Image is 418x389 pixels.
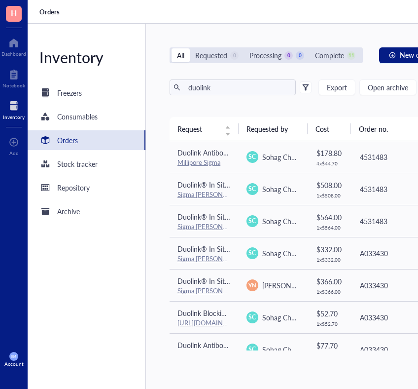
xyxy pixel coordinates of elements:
[360,344,412,355] div: A033430
[318,79,355,95] button: Export
[4,361,24,367] div: Account
[11,354,16,358] span: KM
[360,312,412,323] div: A033430
[360,184,412,194] div: 4531483
[248,153,256,161] span: SC
[262,184,320,194] span: Sohag Chakraborty
[360,248,412,259] div: A033430
[296,51,304,60] div: 0
[177,244,324,254] span: Duolink® In Situ PLA® Probe Anti-Mouse PLUS
[316,160,343,166] div: 4 x $ 44.70
[262,280,316,290] span: [PERSON_NAME]
[57,135,78,146] div: Orders
[316,340,343,351] div: $ 77.70
[177,157,220,167] a: Millipore Sigma
[347,51,355,60] div: 11
[2,82,25,88] div: Notebook
[316,257,343,263] div: 1 x $ 332.00
[359,79,417,95] button: Open archive
[177,286,247,295] a: Sigma [PERSON_NAME]
[248,185,256,194] span: SC
[177,180,324,190] span: Duolink® In Situ PLA® Probe Anti-Mouse PLUS
[316,148,343,158] div: $ 178.80
[184,80,292,95] input: Find orders in table
[316,289,343,295] div: 1 x $ 366.00
[315,50,344,61] div: Complete
[316,276,343,287] div: $ 366.00
[360,280,412,291] div: A033430
[249,50,281,61] div: Processing
[368,83,408,91] span: Open archive
[308,117,351,141] th: Cost
[248,249,256,258] span: SC
[28,178,145,197] a: Repository
[57,158,98,169] div: Stock tracker
[28,83,145,103] a: Freezers
[177,190,247,199] a: Sigma [PERSON_NAME]
[177,308,270,318] span: Duolink Blocking Solution (1X)
[57,206,80,217] div: Archive
[284,51,293,60] div: 0
[170,117,239,141] th: Request
[195,50,227,61] div: Requested
[248,281,256,289] span: YN
[28,154,145,174] a: Stock tracker
[11,6,17,19] span: H
[28,107,145,126] a: Consumables
[57,111,98,122] div: Consumables
[262,345,320,354] span: Sohag Chakraborty
[177,318,247,327] a: [URL][DOMAIN_NAME]
[39,7,62,16] a: Orders
[316,244,343,255] div: $ 332.00
[262,216,320,226] span: Sohag Chakraborty
[262,152,320,162] span: Sohag Chakraborty
[3,114,25,120] div: Inventory
[177,212,324,222] span: Duolink® In Situ PLA® Probe Anti-Goat MINUS
[262,312,320,322] span: Sohag Chakraborty
[230,51,239,60] div: 0
[177,222,247,231] a: Sigma [PERSON_NAME]
[316,225,343,231] div: 1 x $ 564.00
[316,180,343,191] div: $ 508.00
[177,340,269,350] span: Duolink Antibody Diluent (1X)
[28,130,145,150] a: Orders
[57,87,82,98] div: Freezers
[170,47,363,63] div: segmented control
[316,321,343,327] div: 1 x $ 52.70
[177,276,324,286] span: Duolink® In Situ PLA® Probe Anti-Goat MINUS
[1,35,26,57] a: Dashboard
[316,212,343,223] div: $ 564.00
[28,47,145,67] div: Inventory
[360,152,412,162] div: 4531483
[248,217,256,226] span: SC
[28,201,145,221] a: Archive
[9,150,19,156] div: Add
[316,308,343,319] div: $ 52.70
[327,83,347,91] span: Export
[316,193,343,198] div: 1 x $ 508.00
[177,50,184,61] div: All
[177,148,269,157] span: Duolink Antibody Diluent (1X)
[57,182,90,193] div: Repository
[360,216,412,227] div: 4531483
[2,67,25,88] a: Notebook
[248,345,256,354] span: SC
[262,248,320,258] span: Sohag Chakraborty
[248,313,256,322] span: SC
[177,254,247,263] a: Sigma [PERSON_NAME]
[3,98,25,120] a: Inventory
[1,51,26,57] div: Dashboard
[177,123,219,134] span: Request
[239,117,308,141] th: Requested by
